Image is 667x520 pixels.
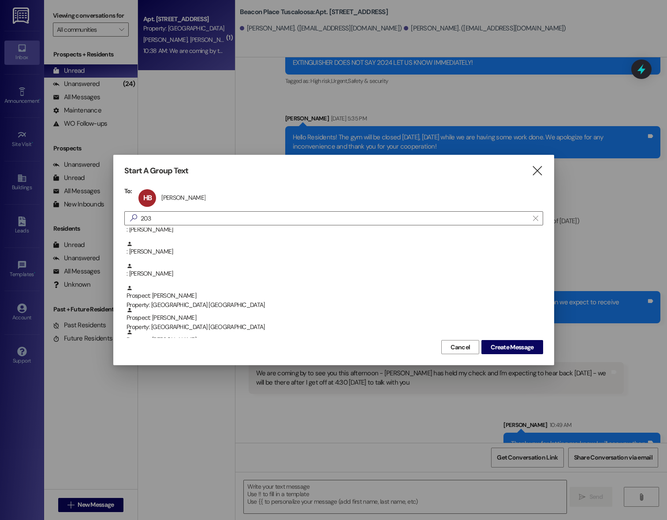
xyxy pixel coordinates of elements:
[127,300,543,310] div: Property: [GEOGRAPHIC_DATA] [GEOGRAPHIC_DATA]
[124,285,543,307] div: Prospect: [PERSON_NAME]Property: [GEOGRAPHIC_DATA] [GEOGRAPHIC_DATA]
[127,241,543,256] div: : [PERSON_NAME]
[491,343,533,352] span: Create Message
[124,166,189,176] h3: Start A Group Text
[533,215,538,222] i: 
[529,212,543,225] button: Clear text
[124,187,132,195] h3: To:
[161,194,205,202] div: [PERSON_NAME]
[141,212,529,224] input: Search for any contact or apartment
[127,263,543,278] div: : [PERSON_NAME]
[124,307,543,329] div: Prospect: [PERSON_NAME]Property: [GEOGRAPHIC_DATA] [GEOGRAPHIC_DATA]
[124,241,543,263] div: : [PERSON_NAME]
[451,343,470,352] span: Cancel
[124,219,543,241] div: : [PERSON_NAME]
[127,213,141,223] i: 
[124,263,543,285] div: : [PERSON_NAME]
[127,322,543,332] div: Property: [GEOGRAPHIC_DATA] [GEOGRAPHIC_DATA]
[441,340,479,354] button: Cancel
[127,307,543,332] div: Prospect: [PERSON_NAME]
[124,329,543,351] div: Prospect: [PERSON_NAME]
[127,329,543,354] div: Prospect: [PERSON_NAME]
[481,340,543,354] button: Create Message
[531,166,543,176] i: 
[127,285,543,310] div: Prospect: [PERSON_NAME]
[143,193,152,202] span: HB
